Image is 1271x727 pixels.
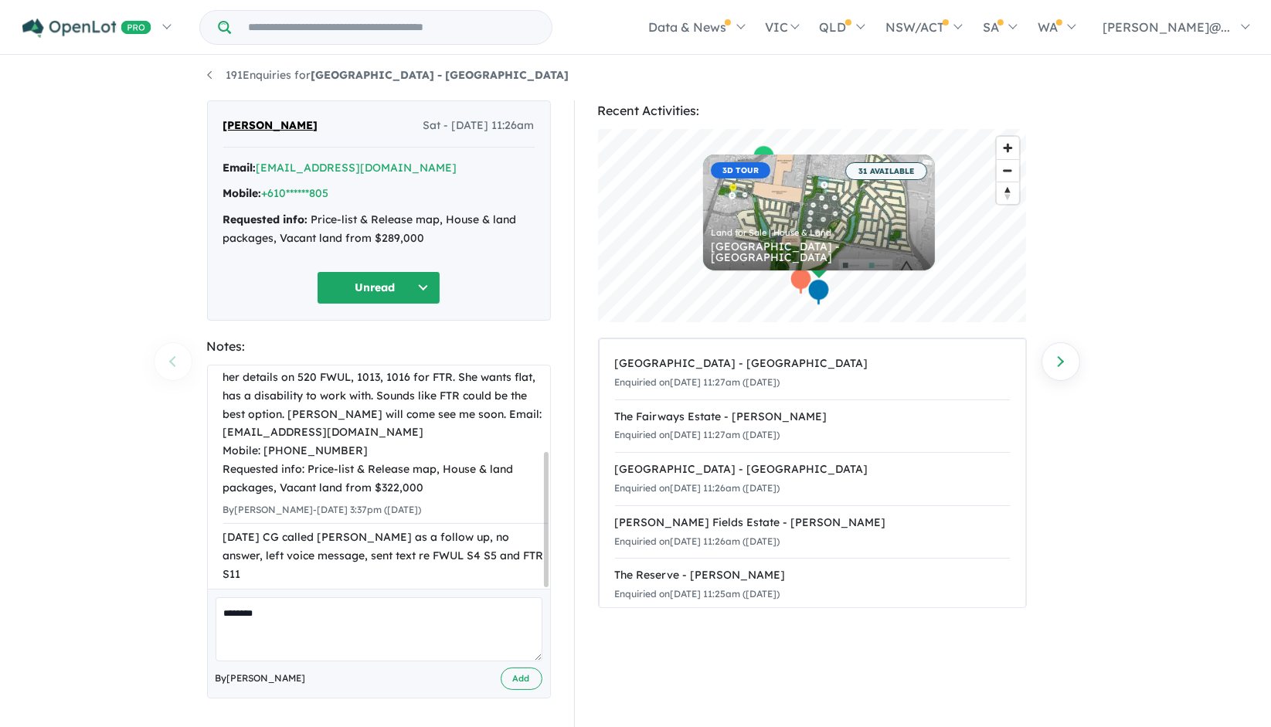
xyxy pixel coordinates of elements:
button: Reset bearing to north [997,182,1019,204]
span: Sat - [DATE] 11:26am [423,117,535,135]
a: The Fairways Estate - [PERSON_NAME]Enquiried on[DATE] 11:27am ([DATE]) [615,399,1010,454]
button: Unread [317,271,440,304]
small: Enquiried on [DATE] 11:27am ([DATE]) [615,376,780,388]
div: [GEOGRAPHIC_DATA] - [GEOGRAPHIC_DATA] [615,355,1010,373]
div: [GEOGRAPHIC_DATA] - [GEOGRAPHIC_DATA] [615,460,1010,479]
button: Zoom out [997,159,1019,182]
span: 3D TOUR [711,162,770,178]
small: Enquiried on [DATE] 11:25am ([DATE]) [615,588,780,600]
a: [GEOGRAPHIC_DATA] - [GEOGRAPHIC_DATA]Enquiried on[DATE] 11:27am ([DATE]) [615,347,1010,400]
div: The Reserve - [PERSON_NAME] [615,566,1010,585]
canvas: Map [598,129,1027,322]
strong: Email: [223,161,257,175]
div: [DATE] CG called [PERSON_NAME] this morning. [PERSON_NAME] is currently living at her mums place ... [223,295,548,498]
img: Openlot PRO Logo White [22,19,151,38]
div: [DATE] CG called [PERSON_NAME] as a follow up, no answer, left voice message, sent text re FWUL S... [223,528,548,583]
a: [GEOGRAPHIC_DATA] - [GEOGRAPHIC_DATA]Enquiried on[DATE] 11:26am ([DATE]) [615,452,1010,506]
div: [PERSON_NAME] Fields Estate - [PERSON_NAME] [615,514,1010,532]
span: [PERSON_NAME] [223,117,318,135]
small: By [PERSON_NAME] - [DATE] 3:37pm ([DATE]) [223,504,422,515]
strong: Mobile: [223,186,262,200]
div: Map marker [789,267,812,296]
div: Land for Sale | House & Land [711,229,927,237]
div: The Fairways Estate - [PERSON_NAME] [615,408,1010,426]
span: By [PERSON_NAME] [216,671,306,686]
span: Zoom out [997,160,1019,182]
small: Enquiried on [DATE] 11:26am ([DATE]) [615,535,780,547]
div: Price-list & Release map, House & land packages, Vacant land from $289,000 [223,211,535,248]
div: Recent Activities: [598,100,1027,121]
a: 191Enquiries for[GEOGRAPHIC_DATA] - [GEOGRAPHIC_DATA] [207,68,569,82]
nav: breadcrumb [207,66,1065,85]
strong: [GEOGRAPHIC_DATA] - [GEOGRAPHIC_DATA] [311,68,569,82]
div: Map marker [807,278,830,307]
small: Enquiried on [DATE] 11:27am ([DATE]) [615,429,780,440]
span: [PERSON_NAME]@... [1103,19,1230,35]
a: [EMAIL_ADDRESS][DOMAIN_NAME] [257,161,457,175]
div: Map marker [752,144,775,173]
a: 3D TOUR 31 AVAILABLE Land for Sale | House & Land [GEOGRAPHIC_DATA] - [GEOGRAPHIC_DATA] [703,155,935,270]
button: Add [501,668,542,690]
span: 31 AVAILABLE [845,162,927,180]
strong: Requested info: [223,212,308,226]
input: Try estate name, suburb, builder or developer [234,11,549,44]
a: The Reserve - [PERSON_NAME]Enquiried on[DATE] 11:25am ([DATE]) [615,558,1010,612]
small: Enquiried on [DATE] 11:26am ([DATE]) [615,482,780,494]
a: [PERSON_NAME] Fields Estate - [PERSON_NAME]Enquiried on[DATE] 11:26am ([DATE]) [615,505,1010,559]
div: [GEOGRAPHIC_DATA] - [GEOGRAPHIC_DATA] [711,241,927,263]
div: Notes: [207,336,551,357]
button: Zoom in [997,137,1019,159]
